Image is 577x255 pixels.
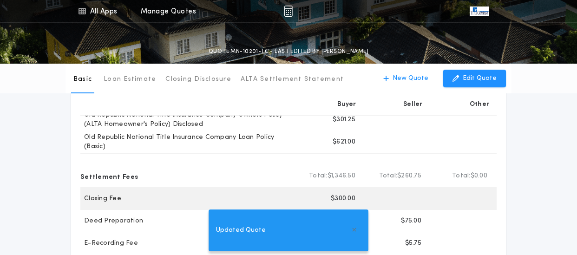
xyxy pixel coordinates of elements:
p: Other [470,100,489,109]
p: Old Republic National Title Insurance Company Owners Policy (ALTA Homeowner's Policy) Disclosed [80,111,297,129]
p: Old Republic National Title Insurance Company Loan Policy (Basic) [80,133,297,151]
button: New Quote [374,70,438,87]
p: Edit Quote [463,74,497,83]
span: $260.75 [397,171,421,181]
b: Total: [379,171,398,181]
p: Closing Disclosure [165,75,231,84]
b: Total: [452,171,471,181]
p: $301.25 [333,115,355,124]
p: Closing Fee [80,194,121,203]
p: $621.00 [333,137,355,147]
img: vs-icon [470,7,489,16]
p: ALTA Settlement Statement [241,75,344,84]
p: Buyer [337,100,356,109]
p: $300.00 [331,194,355,203]
span: $1,346.50 [328,171,355,181]
p: QUOTE MN-10201-TC - LAST EDITED BY [PERSON_NAME] [209,47,368,56]
button: Edit Quote [443,70,506,87]
span: $0.00 [471,171,487,181]
p: Basic [73,75,92,84]
p: Settlement Fees [80,169,138,183]
span: Updated Quote [216,225,266,235]
p: Loan Estimate [104,75,156,84]
b: Total: [309,171,328,181]
p: Seller [403,100,423,109]
img: img [284,6,293,17]
p: New Quote [393,74,428,83]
